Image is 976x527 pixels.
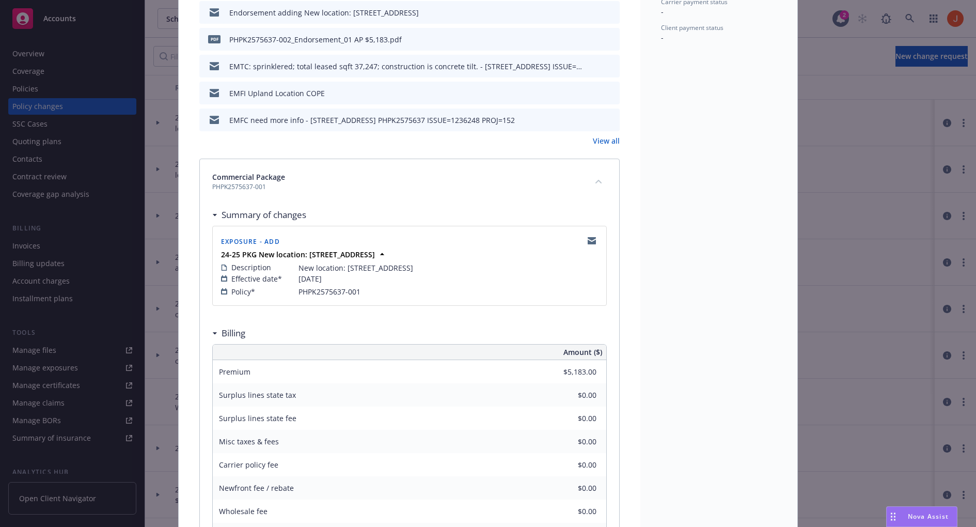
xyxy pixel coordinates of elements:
button: download file [590,115,598,126]
button: download file [590,7,598,18]
span: Premium [219,367,250,377]
input: 0.00 [536,364,603,380]
h3: Billing [222,327,245,340]
span: Policy* [231,286,255,297]
span: Effective date* [231,273,282,284]
a: copyLogging [586,235,598,247]
button: download file [590,34,598,45]
span: Wholesale fee [219,506,267,516]
span: Misc taxes & fees [219,437,279,446]
div: Endorsement adding New location: [STREET_ADDRESS] [229,7,419,18]
button: preview file [606,34,616,45]
button: Nova Assist [886,506,957,527]
span: PHPK2575637-001 [298,286,360,297]
div: Commercial PackagePHPK2575637-001collapse content [200,159,619,204]
span: Surplus lines state fee [219,413,296,423]
button: preview file [606,61,616,72]
span: - [661,33,664,42]
span: Description [231,262,271,273]
span: Client payment status [661,23,723,32]
span: [DATE] [298,273,322,284]
button: collapse content [590,173,607,190]
button: preview file [606,88,616,99]
input: 0.00 [536,457,603,473]
button: preview file [606,7,616,18]
div: EMTC: sprinklered; total leased sqft 37,247; construction is concrete tilt. - [STREET_ADDRESS] IS... [229,61,586,72]
input: 0.00 [536,411,603,426]
input: 0.00 [536,388,603,403]
span: Exposure - Add [221,237,280,246]
span: PHPK2575637-001 [212,182,285,192]
span: Surplus lines state tax [219,390,296,400]
span: pdf [208,35,221,43]
div: Summary of changes [212,208,306,222]
span: Nova Assist [908,512,949,521]
strong: 24-25 PKG New location: [STREET_ADDRESS] [221,250,375,259]
span: Carrier policy fee [219,460,278,470]
span: Amount ($) [563,347,602,358]
button: download file [590,88,598,99]
a: View all [593,135,620,146]
div: PHPK2575637-002_Endorsement_01 AP $5,183.pdf [229,34,402,45]
div: Drag to move [887,507,900,526]
span: New location: [STREET_ADDRESS] [298,262,413,273]
h3: Summary of changes [222,208,306,222]
span: Commercial Package [212,172,285,182]
span: - [661,7,664,17]
input: 0.00 [536,481,603,496]
button: preview file [606,115,616,126]
input: 0.00 [536,504,603,519]
button: download file [590,61,598,72]
input: 0.00 [536,434,603,450]
div: Billing [212,327,245,340]
div: EMFC need more info - [STREET_ADDRESS] PHPK2575637 ISSUE=1236248 PROJ=152 [229,115,515,126]
span: Newfront fee / rebate [219,483,294,493]
div: EMFI Upland Location COPE [229,88,325,99]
